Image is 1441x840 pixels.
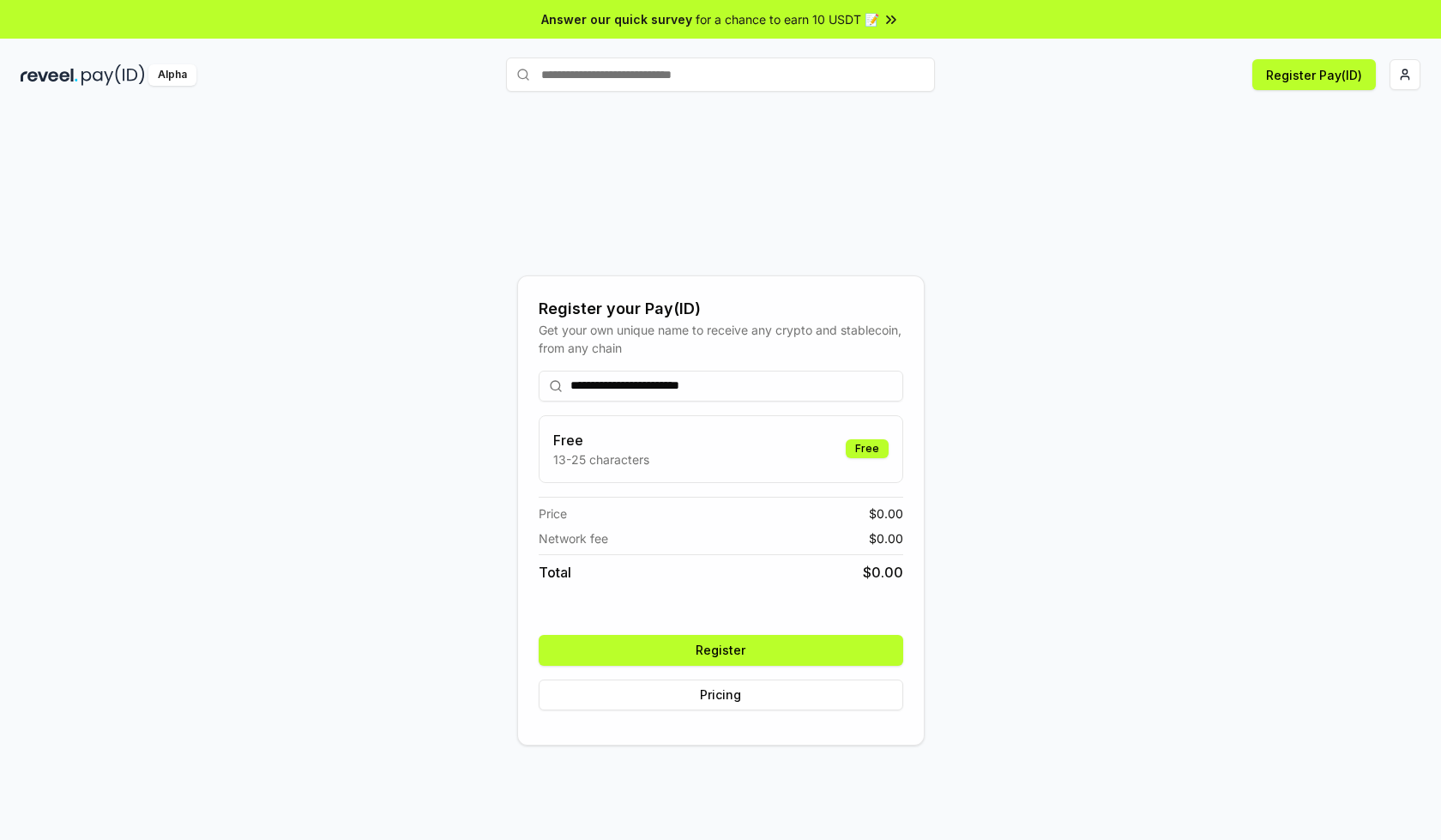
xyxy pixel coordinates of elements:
h3: Free [553,430,649,450]
span: Answer our quick survey [541,10,692,28]
button: Register [539,635,903,666]
div: Alpha [148,64,196,86]
div: Get your own unique name to receive any crypto and stablecoin, from any chain [539,321,903,357]
button: Pricing [539,680,903,710]
span: Network fee [539,529,608,547]
span: Price [539,505,567,523]
div: Free [846,439,889,458]
p: 13-25 characters [553,450,649,468]
img: pay_id [81,64,145,86]
span: for a chance to earn 10 USDT 📝 [696,10,879,28]
span: $ 0.00 [869,529,903,547]
div: Register your Pay(ID) [539,297,903,321]
span: $ 0.00 [869,505,903,523]
span: $ 0.00 [863,562,903,583]
img: reveel_dark [21,64,78,86]
span: Total [539,562,571,583]
button: Register Pay(ID) [1252,59,1376,90]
